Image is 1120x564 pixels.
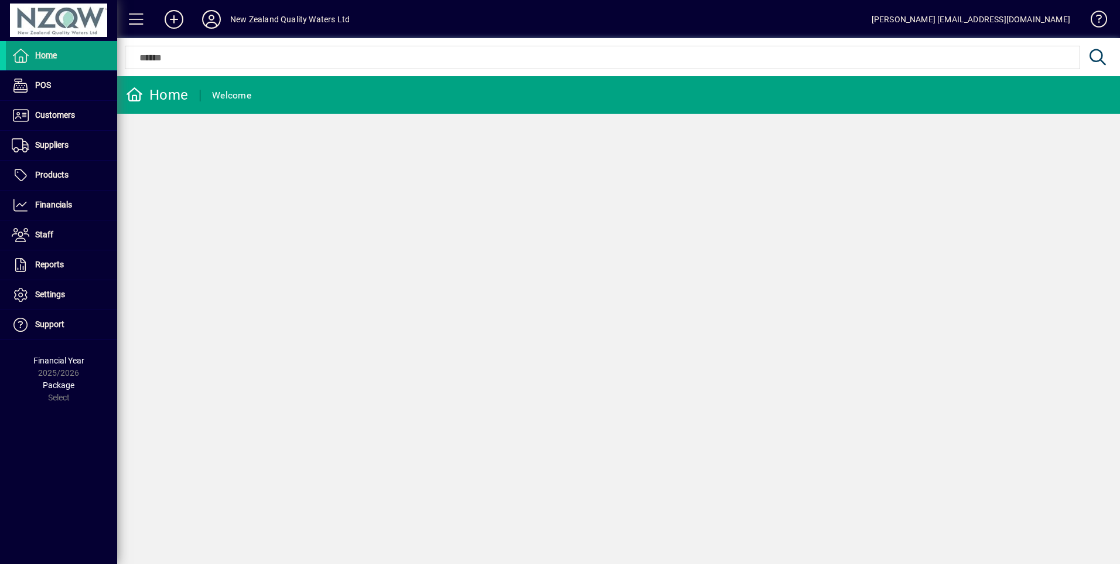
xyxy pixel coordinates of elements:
[35,140,69,150] span: Suppliers
[6,250,117,280] a: Reports
[126,86,188,104] div: Home
[193,9,230,30] button: Profile
[6,161,117,190] a: Products
[35,230,53,239] span: Staff
[6,131,117,160] a: Suppliers
[155,9,193,30] button: Add
[230,10,350,29] div: New Zealand Quality Waters Ltd
[35,80,51,90] span: POS
[35,50,57,60] span: Home
[35,290,65,299] span: Settings
[1082,2,1105,40] a: Knowledge Base
[35,110,75,120] span: Customers
[872,10,1070,29] div: [PERSON_NAME] [EMAIL_ADDRESS][DOMAIN_NAME]
[6,220,117,250] a: Staff
[33,356,84,365] span: Financial Year
[35,260,64,269] span: Reports
[6,101,117,130] a: Customers
[212,86,251,105] div: Welcome
[35,170,69,179] span: Products
[6,310,117,339] a: Support
[35,200,72,209] span: Financials
[43,380,74,390] span: Package
[6,280,117,310] a: Settings
[6,191,117,220] a: Financials
[6,71,117,100] a: POS
[35,320,64,329] span: Support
